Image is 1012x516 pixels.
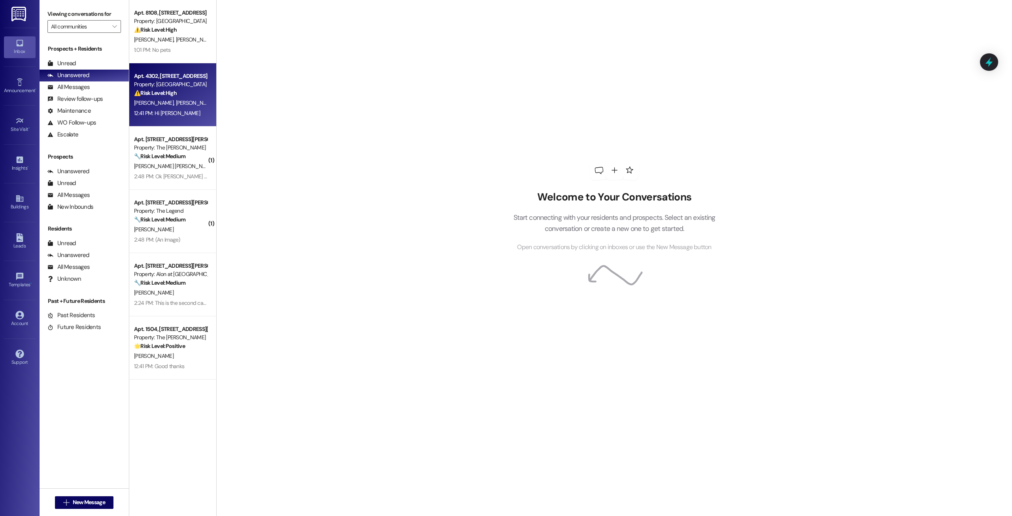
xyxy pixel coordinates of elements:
[134,289,174,296] span: [PERSON_NAME]
[134,279,185,286] strong: 🔧 Risk Level: Medium
[47,191,90,199] div: All Messages
[47,203,93,211] div: New Inbounds
[134,299,321,306] div: 2:24 PM: This is the second cabinet the first one they just pulled it off and painted
[47,275,81,283] div: Unknown
[501,212,727,234] p: Start connecting with your residents and prospects. Select an existing conversation or create a n...
[4,36,36,58] a: Inbox
[134,135,207,144] div: Apt. [STREET_ADDRESS][PERSON_NAME]
[47,119,96,127] div: WO Follow-ups
[47,179,76,187] div: Unread
[47,95,103,103] div: Review follow-ups
[134,216,185,223] strong: 🔧 Risk Level: Medium
[134,363,184,370] div: 12:41 PM: Good thanks
[40,45,129,53] div: Prospects + Residents
[134,226,174,233] span: [PERSON_NAME]
[73,498,105,507] span: New Message
[47,8,121,20] label: Viewing conversations for
[134,207,207,215] div: Property: The Legend
[134,26,177,33] strong: ⚠️ Risk Level: High
[4,270,36,291] a: Templates •
[134,342,185,350] strong: 🌟 Risk Level: Positive
[134,325,207,333] div: Apt. 1504, [STREET_ADDRESS][PERSON_NAME]
[63,499,69,506] i: 
[134,270,207,278] div: Property: Alon at [GEOGRAPHIC_DATA]
[51,20,108,33] input: All communities
[30,281,32,286] span: •
[47,263,90,271] div: All Messages
[176,36,215,43] span: [PERSON_NAME]
[134,173,227,180] div: 2:48 PM: Ok [PERSON_NAME] thank you
[4,114,36,136] a: Site Visit •
[47,59,76,68] div: Unread
[134,36,176,43] span: [PERSON_NAME]
[40,225,129,233] div: Residents
[517,242,711,252] span: Open conversations by clicking on inboxes or use the New Message button
[112,23,117,30] i: 
[4,308,36,330] a: Account
[27,164,28,170] span: •
[47,251,89,259] div: Unanswered
[134,72,207,80] div: Apt. 4302, [STREET_ADDRESS]
[11,7,28,21] img: ResiDesk Logo
[47,130,78,139] div: Escalate
[501,191,727,204] h2: Welcome to Your Conversations
[134,17,207,25] div: Property: [GEOGRAPHIC_DATA]
[134,262,207,270] div: Apt. [STREET_ADDRESS][PERSON_NAME]
[40,297,129,305] div: Past + Future Residents
[134,89,177,96] strong: ⚠️ Risk Level: High
[134,352,174,359] span: [PERSON_NAME]
[35,87,36,92] span: •
[47,83,90,91] div: All Messages
[134,110,200,117] div: 12:41 PM: Hi [PERSON_NAME]
[4,192,36,213] a: Buildings
[4,347,36,369] a: Support
[134,99,176,106] span: [PERSON_NAME]
[134,163,214,170] span: [PERSON_NAME] [PERSON_NAME]
[134,236,180,243] div: 2:48 PM: (An Image)
[134,9,207,17] div: Apt. 8108, [STREET_ADDRESS]
[176,99,215,106] span: [PERSON_NAME]
[134,153,185,160] strong: 🔧 Risk Level: Medium
[47,311,95,319] div: Past Residents
[47,239,76,248] div: Unread
[47,71,89,79] div: Unanswered
[47,323,101,331] div: Future Residents
[4,153,36,174] a: Insights •
[47,107,91,115] div: Maintenance
[134,333,207,342] div: Property: The [PERSON_NAME]
[134,80,207,89] div: Property: [GEOGRAPHIC_DATA]
[55,496,113,509] button: New Message
[134,46,170,53] div: 1:01 PM: No pets
[134,198,207,207] div: Apt. [STREET_ADDRESS][PERSON_NAME]
[28,125,30,131] span: •
[40,153,129,161] div: Prospects
[47,167,89,176] div: Unanswered
[134,144,207,152] div: Property: The [PERSON_NAME]
[4,231,36,252] a: Leads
